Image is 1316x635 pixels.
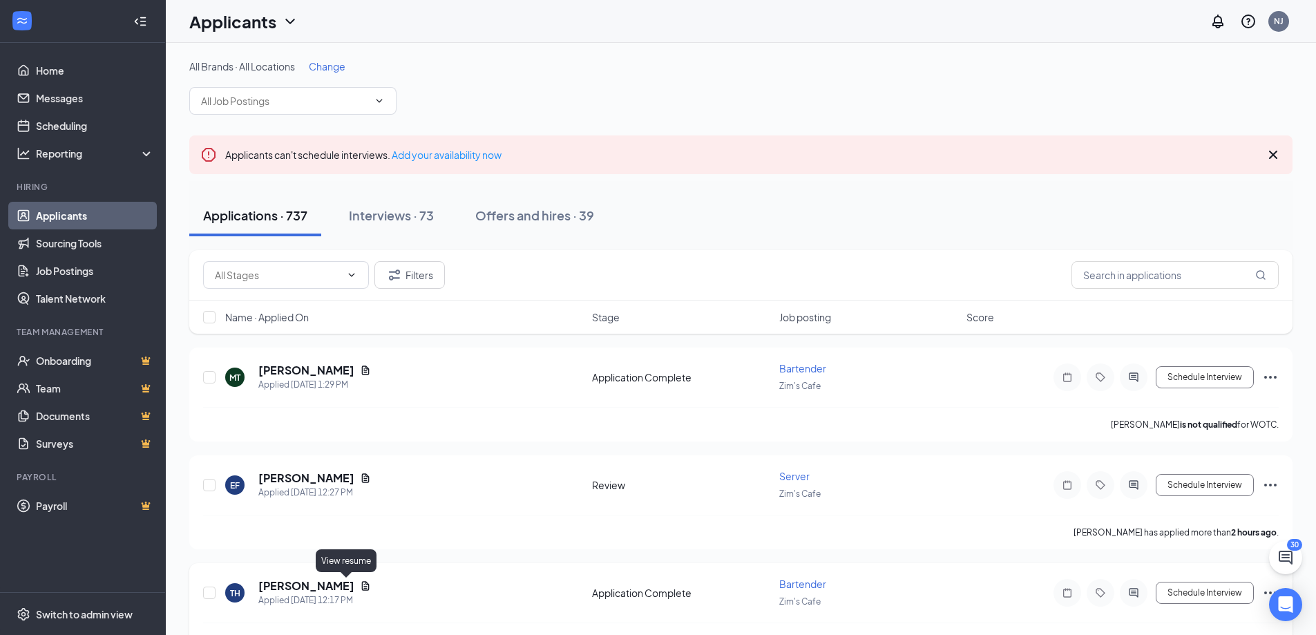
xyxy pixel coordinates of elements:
svg: Tag [1092,372,1109,383]
svg: Note [1059,587,1076,598]
a: Scheduling [36,112,154,140]
svg: ActiveChat [1125,587,1142,598]
input: All Job Postings [201,93,368,108]
div: Payroll [17,471,151,483]
b: 2 hours ago [1231,527,1277,538]
h5: [PERSON_NAME] [258,471,354,486]
span: Server [779,470,810,482]
h5: [PERSON_NAME] [258,578,354,594]
button: Schedule Interview [1156,474,1254,496]
a: Messages [36,84,154,112]
span: Job posting [779,310,831,324]
svg: Error [200,146,217,163]
a: Home [36,57,154,84]
span: Zim's Cafe [779,381,821,391]
div: NJ [1274,15,1284,27]
a: Talent Network [36,285,154,312]
input: Search in applications [1071,261,1279,289]
div: 30 [1287,539,1302,551]
a: Job Postings [36,257,154,285]
a: Applicants [36,202,154,229]
svg: ChevronDown [282,13,298,30]
div: Interviews · 73 [349,207,434,224]
a: OnboardingCrown [36,347,154,375]
svg: MagnifyingGlass [1255,269,1266,281]
span: Change [309,60,345,73]
svg: Document [360,473,371,484]
svg: Note [1059,372,1076,383]
h1: Applicants [189,10,276,33]
button: Filter Filters [374,261,445,289]
a: TeamCrown [36,375,154,402]
a: Add your availability now [392,149,502,161]
div: Switch to admin view [36,607,133,621]
div: Team Management [17,326,151,338]
svg: QuestionInfo [1240,13,1257,30]
svg: ChevronDown [346,269,357,281]
div: Application Complete [592,370,771,384]
h5: [PERSON_NAME] [258,363,354,378]
svg: Tag [1092,587,1109,598]
svg: Notifications [1210,13,1226,30]
div: Applications · 737 [203,207,307,224]
div: Review [592,478,771,492]
svg: Ellipses [1262,585,1279,601]
span: All Brands · All Locations [189,60,295,73]
div: Application Complete [592,586,771,600]
span: Applicants can't schedule interviews. [225,149,502,161]
a: PayrollCrown [36,492,154,520]
svg: ActiveChat [1125,480,1142,491]
div: View resume [316,549,376,572]
div: TH [230,587,240,599]
svg: Cross [1265,146,1281,163]
button: ChatActive [1269,541,1302,574]
div: Applied [DATE] 12:27 PM [258,486,371,500]
svg: Analysis [17,146,30,160]
div: Applied [DATE] 1:29 PM [258,378,371,392]
span: Stage [592,310,620,324]
p: [PERSON_NAME] for WOTC. [1111,419,1279,430]
input: All Stages [215,267,341,283]
div: Open Intercom Messenger [1269,588,1302,621]
button: Schedule Interview [1156,582,1254,604]
svg: ActiveChat [1125,372,1142,383]
svg: Document [360,365,371,376]
span: Name · Applied On [225,310,309,324]
div: MT [229,372,240,383]
a: Sourcing Tools [36,229,154,257]
svg: Collapse [133,15,147,28]
p: [PERSON_NAME] has applied more than . [1074,527,1279,538]
div: Hiring [17,181,151,193]
button: Schedule Interview [1156,366,1254,388]
svg: Note [1059,480,1076,491]
svg: ChatActive [1277,549,1294,566]
svg: Ellipses [1262,477,1279,493]
svg: WorkstreamLogo [15,14,29,28]
span: Score [966,310,994,324]
span: Bartender [779,362,826,375]
a: DocumentsCrown [36,402,154,430]
div: Reporting [36,146,155,160]
span: Zim's Cafe [779,489,821,499]
svg: ChevronDown [374,95,385,106]
div: Offers and hires · 39 [475,207,594,224]
div: Applied [DATE] 12:17 PM [258,594,371,607]
svg: Ellipses [1262,369,1279,386]
div: EF [230,480,240,491]
b: is not qualified [1180,419,1237,430]
span: Zim's Cafe [779,596,821,607]
svg: Filter [386,267,403,283]
svg: Document [360,580,371,591]
svg: Tag [1092,480,1109,491]
span: Bartender [779,578,826,590]
svg: Settings [17,607,30,621]
a: SurveysCrown [36,430,154,457]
